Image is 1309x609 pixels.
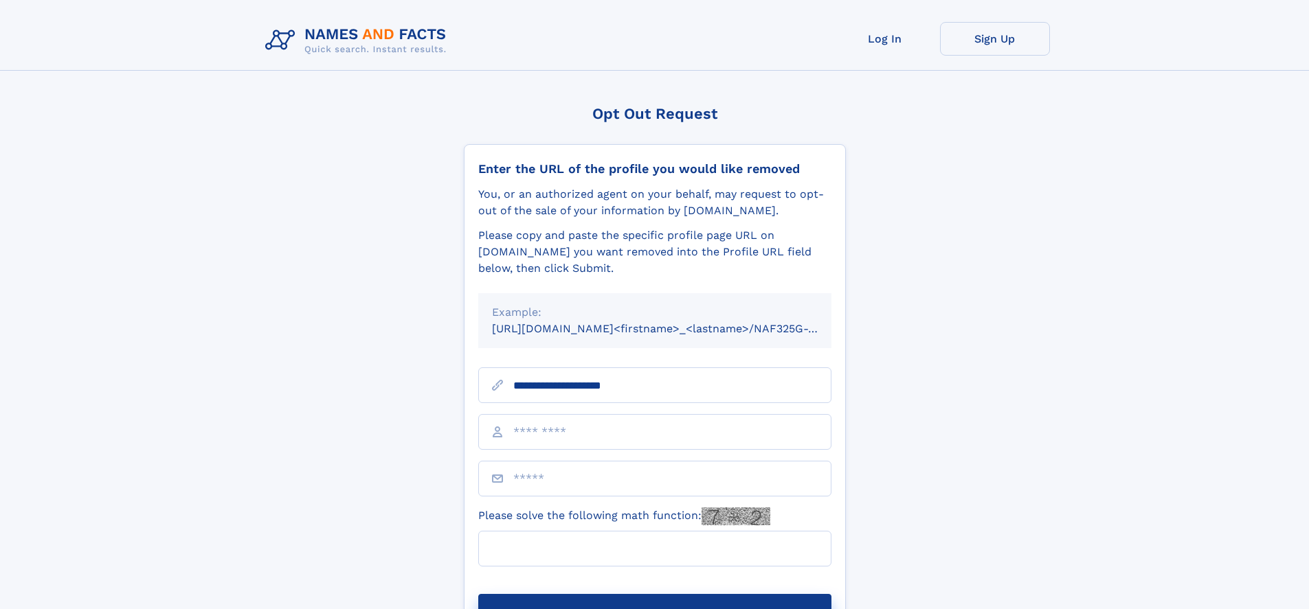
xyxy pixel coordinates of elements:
img: Logo Names and Facts [260,22,458,59]
div: Enter the URL of the profile you would like removed [478,161,831,176]
div: Example: [492,304,818,321]
a: Log In [830,22,940,56]
a: Sign Up [940,22,1050,56]
label: Please solve the following math function: [478,507,770,525]
div: You, or an authorized agent on your behalf, may request to opt-out of the sale of your informatio... [478,186,831,219]
div: Opt Out Request [464,105,846,122]
small: [URL][DOMAIN_NAME]<firstname>_<lastname>/NAF325G-xxxxxxxx [492,322,858,335]
div: Please copy and paste the specific profile page URL on [DOMAIN_NAME] you want removed into the Pr... [478,227,831,277]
